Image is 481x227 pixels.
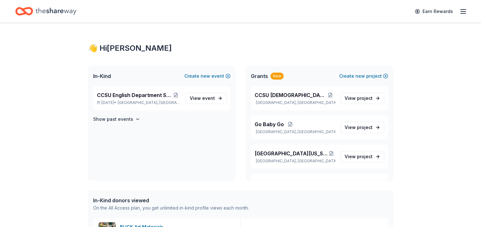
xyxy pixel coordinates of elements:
span: project [357,125,373,130]
span: [GEOGRAPHIC_DATA][US_STATE] Career Closet [255,150,328,157]
div: On the All Access plan, you get unlimited in-kind profile views each month. [93,204,249,212]
span: project [357,95,373,101]
h4: Show past events [93,115,133,123]
span: View [345,153,373,160]
span: In-Kind [93,72,111,80]
a: View project [340,151,384,162]
span: View [345,94,373,102]
span: Go Baby Go [255,120,284,128]
button: Show past events [93,115,140,123]
p: [GEOGRAPHIC_DATA], [GEOGRAPHIC_DATA] [255,100,335,105]
button: Createnewproject [339,72,388,80]
a: View project [340,122,384,133]
span: CCSU [DEMOGRAPHIC_DATA] Center [255,91,326,99]
a: View event [186,93,227,104]
p: [DATE] • [97,100,181,105]
button: Createnewevent [184,72,230,80]
span: [GEOGRAPHIC_DATA], [GEOGRAPHIC_DATA] [118,100,180,105]
span: new [355,72,365,80]
a: View project [340,93,384,104]
span: new [201,72,210,80]
span: View [190,94,215,102]
span: project [357,154,373,159]
span: event [202,95,215,101]
div: New [271,73,284,80]
span: Grants [251,72,268,80]
p: [GEOGRAPHIC_DATA], [GEOGRAPHIC_DATA] [255,159,335,164]
div: In-Kind donors viewed [93,197,249,204]
a: Home [15,4,76,19]
p: [GEOGRAPHIC_DATA], [GEOGRAPHIC_DATA] [255,129,335,134]
span: View [345,124,373,131]
span: CCSU English Department Silent Auction [97,91,171,99]
div: 👋 Hi [PERSON_NAME] [88,43,393,53]
a: Earn Rewards [411,6,457,17]
span: Maria's Place Food Pantry Food Insecurity [255,179,327,186]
